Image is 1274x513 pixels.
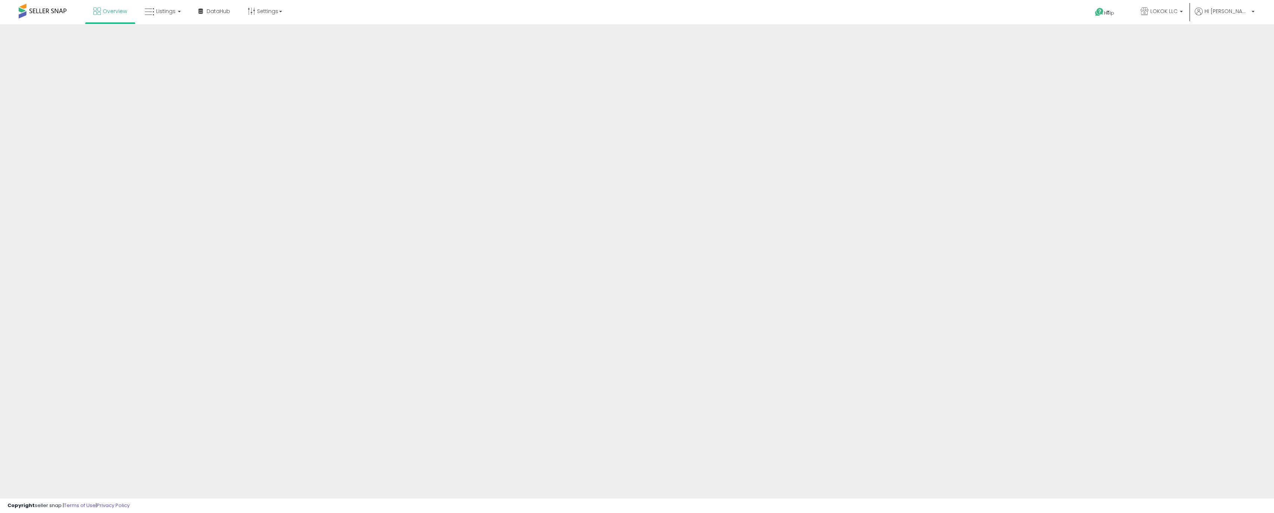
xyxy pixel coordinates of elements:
[207,7,230,15] span: DataHub
[1150,7,1178,15] span: LOKOK LLC
[1104,10,1114,16] span: Help
[103,7,127,15] span: Overview
[156,7,176,15] span: Listings
[1095,7,1104,17] i: Get Help
[1205,7,1249,15] span: Hi [PERSON_NAME]
[1089,2,1129,24] a: Help
[1195,7,1255,24] a: Hi [PERSON_NAME]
